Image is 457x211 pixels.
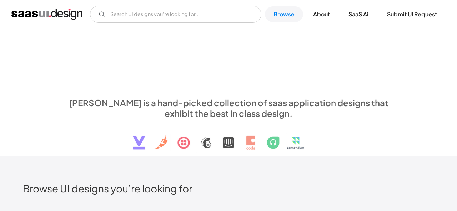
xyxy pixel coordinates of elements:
a: SaaS Ai [340,6,377,22]
a: About [305,6,338,22]
form: Email Form [90,6,261,23]
a: Submit UI Request [378,6,446,22]
img: text, icon, saas logo [120,119,337,156]
h2: Browse UI designs you’re looking for [23,182,434,195]
input: Search UI designs you're looking for... [90,6,261,23]
div: [PERSON_NAME] is a hand-picked collection of saas application designs that exhibit the best in cl... [64,97,393,119]
a: home [11,9,82,20]
h1: Explore SaaS UI design patterns & interactions. [64,36,393,91]
a: Browse [265,6,303,22]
